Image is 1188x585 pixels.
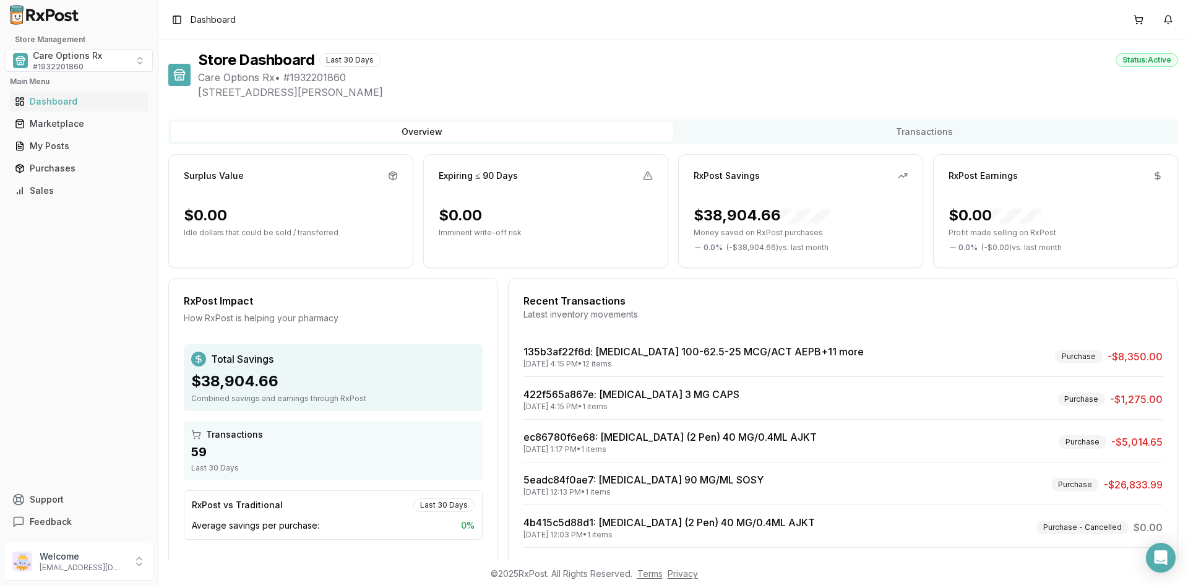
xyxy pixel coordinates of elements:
button: Sales [5,181,153,201]
div: [DATE] 12:03 PM • 1 items [523,530,815,540]
div: Purchase [1057,392,1105,406]
a: ec86780f6e68: [MEDICAL_DATA] (2 Pen) 40 MG/0.4ML AJKT [523,431,817,443]
div: Purchase [1051,478,1099,492]
span: -$1,275.00 [1110,392,1163,407]
div: Surplus Value [184,170,244,182]
span: Total Savings [211,352,273,366]
div: Sales [15,184,143,197]
a: 135b3af22f6d: [MEDICAL_DATA] 100-62.5-25 MCG/ACT AEPB+11 more [523,345,864,358]
p: Welcome [40,550,126,563]
a: Marketplace [10,113,148,135]
span: # 1932201860 [33,62,84,72]
a: Terms [637,568,663,579]
div: How RxPost is helping your pharmacy [184,312,483,324]
div: Purchase [1059,435,1106,449]
span: $0.00 [1134,520,1163,535]
span: Average savings per purchase: [192,519,319,532]
span: Dashboard [191,14,236,26]
div: RxPost Savings [694,170,760,182]
div: Latest inventory movements [523,308,1163,321]
div: [DATE] 4:15 PM • 12 items [523,359,864,369]
span: 0.0 % [958,243,978,253]
h2: Store Management [5,35,153,45]
img: RxPost Logo [5,5,84,25]
button: Select a view [5,50,153,72]
span: -$26,833.99 [1104,477,1163,492]
p: Profit made selling on RxPost [949,228,1163,238]
div: Marketplace [15,118,143,130]
nav: breadcrumb [191,14,236,26]
div: Dashboard [15,95,143,108]
button: Feedback [5,511,153,533]
a: 4b415c5d88d1: [MEDICAL_DATA] (2 Pen) 40 MG/0.4ML AJKT [523,516,815,529]
span: Feedback [30,516,72,528]
div: Expiring ≤ 90 Days [439,170,518,182]
div: Open Intercom Messenger [1146,543,1176,573]
span: ( - $0.00 ) vs. last month [981,243,1062,253]
button: Transactions [673,122,1176,142]
div: $38,904.66 [191,371,475,391]
div: Last 30 Days [319,53,381,67]
span: -$5,014.65 [1111,435,1163,449]
div: Combined savings and earnings through RxPost [191,394,475,404]
p: [EMAIL_ADDRESS][DOMAIN_NAME] [40,563,126,573]
span: Care Options Rx [33,50,102,62]
button: Dashboard [5,92,153,111]
div: Recent Transactions [523,293,1163,308]
p: Idle dollars that could be sold / transferred [184,228,398,238]
div: $0.00 [184,206,227,225]
div: RxPost Earnings [949,170,1018,182]
p: Money saved on RxPost purchases [694,228,908,238]
img: User avatar [12,552,32,571]
a: Dashboard [10,90,148,113]
div: Last 30 Days [413,498,475,512]
span: 0 % [461,519,475,532]
button: Overview [171,122,673,142]
div: [DATE] 4:15 PM • 1 items [523,402,739,412]
button: Support [5,488,153,511]
p: Imminent write-off risk [439,228,653,238]
a: Privacy [668,568,698,579]
h2: Main Menu [10,77,148,87]
button: Marketplace [5,114,153,134]
div: My Posts [15,140,143,152]
div: 59 [191,443,475,461]
a: My Posts [10,135,148,157]
div: Status: Active [1116,53,1178,67]
div: [DATE] 1:17 PM • 1 items [523,444,817,454]
div: Purchase - Cancelled [1036,521,1129,534]
div: Purchases [15,162,143,175]
span: Care Options Rx • # 1932201860 [198,70,1178,85]
span: -$8,350.00 [1108,349,1163,364]
span: ( - $38,904.66 ) vs. last month [726,243,829,253]
span: 0.0 % [704,243,723,253]
div: [DATE] 12:13 PM • 1 items [523,487,764,497]
div: Purchase [1055,350,1103,363]
div: RxPost vs Traditional [192,499,283,511]
button: Purchases [5,158,153,178]
div: $38,904.66 [694,206,830,225]
a: Purchases [10,157,148,180]
div: RxPost Impact [184,293,483,308]
div: $0.00 [949,206,1041,225]
h1: Store Dashboard [198,50,314,70]
button: My Posts [5,136,153,156]
div: $0.00 [439,206,482,225]
span: Transactions [206,428,263,441]
a: 5eadc84f0ae7: [MEDICAL_DATA] 90 MG/ML SOSY [523,474,764,486]
span: [STREET_ADDRESS][PERSON_NAME] [198,85,1178,100]
a: 422f565a867e: [MEDICAL_DATA] 3 MG CAPS [523,388,739,401]
div: Last 30 Days [191,463,475,473]
a: Sales [10,180,148,202]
